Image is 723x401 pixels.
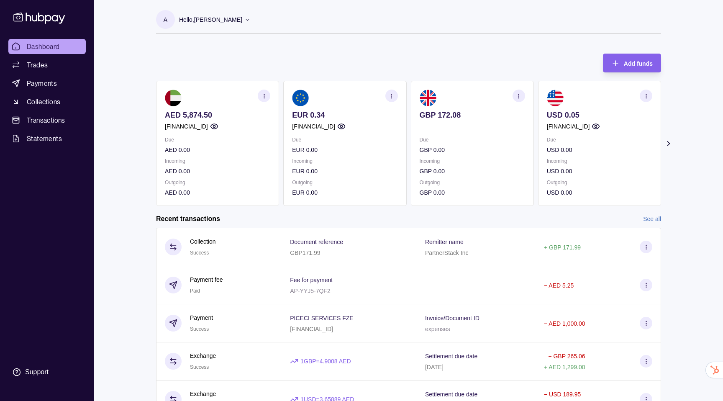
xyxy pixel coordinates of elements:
[8,113,86,128] a: Transactions
[292,90,309,106] img: eu
[290,315,353,321] p: PICECI SERVICES FZE
[165,135,270,144] p: Due
[292,157,397,166] p: Incoming
[420,157,525,166] p: Incoming
[547,90,564,106] img: us
[544,244,581,251] p: + GBP 171.99
[27,41,60,51] span: Dashboard
[190,250,209,256] span: Success
[27,97,60,107] span: Collections
[190,351,216,360] p: Exchange
[420,145,525,154] p: GBP 0.00
[292,111,397,120] p: EUR 0.34
[544,282,574,289] p: − AED 5.25
[27,115,65,125] span: Transactions
[165,111,270,120] p: AED 5,874.50
[8,39,86,54] a: Dashboard
[643,214,661,224] a: See all
[420,188,525,197] p: GBP 0.00
[425,326,450,332] p: expenses
[165,167,270,176] p: AED 0.00
[292,167,397,176] p: EUR 0.00
[27,78,57,88] span: Payments
[290,277,333,283] p: Fee for payment
[420,167,525,176] p: GBP 0.00
[547,157,652,166] p: Incoming
[624,60,653,67] span: Add funds
[300,357,351,366] p: 1 GBP = 4.9008 AED
[547,111,652,120] p: USD 0.05
[8,363,86,381] a: Support
[425,249,469,256] p: PartnerStack Inc
[425,353,477,360] p: Settlement due date
[8,94,86,109] a: Collections
[547,178,652,187] p: Outgoing
[292,145,397,154] p: EUR 0.00
[547,167,652,176] p: USD 0.00
[292,178,397,187] p: Outgoing
[190,275,223,284] p: Payment fee
[425,239,464,245] p: Remitter name
[548,353,585,360] p: − GBP 265.06
[8,131,86,146] a: Statements
[547,122,590,131] p: [FINANCIAL_ID]
[8,76,86,91] a: Payments
[290,249,320,256] p: GBP171.99
[156,214,220,224] h2: Recent transactions
[27,134,62,144] span: Statements
[165,157,270,166] p: Incoming
[164,15,167,24] p: A
[165,90,182,106] img: ae
[420,135,525,144] p: Due
[190,313,213,322] p: Payment
[292,135,397,144] p: Due
[547,135,652,144] p: Due
[425,391,477,398] p: Settlement due date
[292,188,397,197] p: EUR 0.00
[420,111,525,120] p: GBP 172.08
[190,237,215,246] p: Collection
[420,178,525,187] p: Outgoing
[420,90,436,106] img: gb
[25,368,49,377] div: Support
[27,60,48,70] span: Trades
[190,389,216,398] p: Exchange
[603,54,661,72] button: Add funds
[8,57,86,72] a: Trades
[165,178,270,187] p: Outgoing
[190,364,209,370] span: Success
[165,122,208,131] p: [FINANCIAL_ID]
[179,15,242,24] p: Hello, [PERSON_NAME]
[425,364,444,370] p: [DATE]
[544,364,585,370] p: + AED 1,299.00
[544,391,581,398] p: − USD 189.95
[547,145,652,154] p: USD 0.00
[425,315,479,321] p: Invoice/Document ID
[292,122,335,131] p: [FINANCIAL_ID]
[190,326,209,332] span: Success
[165,145,270,154] p: AED 0.00
[190,288,200,294] span: Paid
[290,239,343,245] p: Document reference
[547,188,652,197] p: USD 0.00
[290,288,330,294] p: AP-YYJ5-7QF2
[290,326,333,332] p: [FINANCIAL_ID]
[544,320,585,327] p: − AED 1,000.00
[165,188,270,197] p: AED 0.00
